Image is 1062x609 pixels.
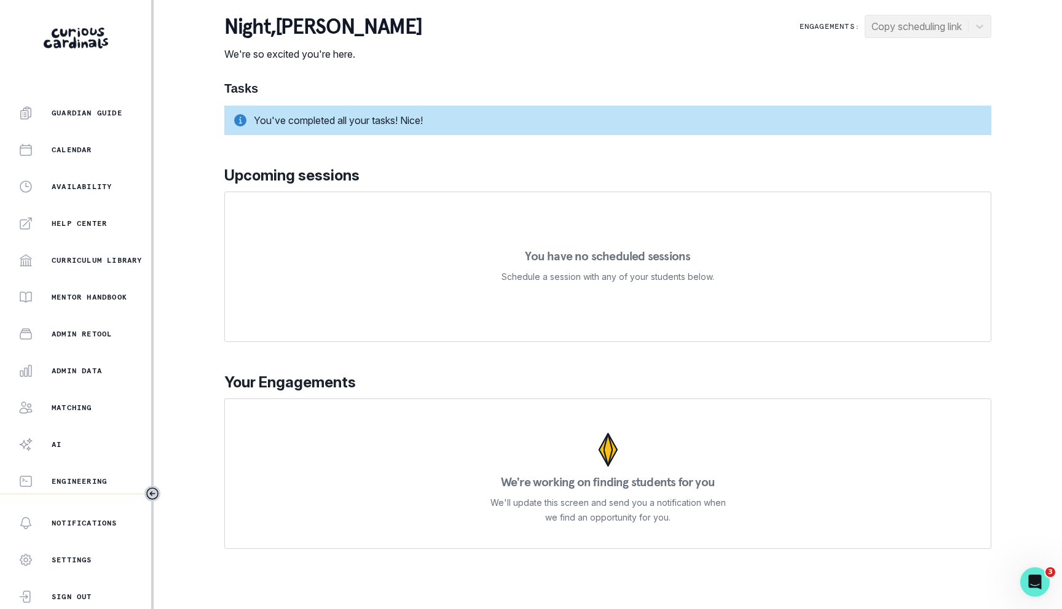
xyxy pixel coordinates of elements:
p: Schedule a session with any of your students below. [502,270,714,284]
p: You have no scheduled sessions [525,250,690,262]
p: Help Center [52,219,107,228]
p: Settings [52,555,92,565]
button: Toggle sidebar [144,486,160,502]
p: AI [52,440,61,449]
p: Notifications [52,518,117,528]
p: Calendar [52,145,92,155]
h1: Tasks [224,81,991,96]
img: Curious Cardinals Logo [44,28,108,48]
p: Admin Retool [52,329,112,339]
span: 3 [1045,567,1055,577]
p: Availability [52,182,112,192]
p: Guardian Guide [52,108,122,118]
p: Upcoming sessions [224,165,991,187]
p: Sign Out [52,592,92,602]
p: Mentor Handbook [52,292,127,302]
p: Admin Data [52,366,102,376]
p: We'll update this screen and send you a notification when we find an opportunity for you. [490,495,726,525]
div: You've completed all your tasks! Nice! [224,106,991,135]
iframe: Intercom live chat [1020,567,1050,597]
p: Your Engagements [224,371,991,394]
p: night , [PERSON_NAME] [224,15,422,39]
p: Curriculum Library [52,255,143,265]
p: We're working on finding students for you [501,476,715,488]
p: Engagements: [800,21,860,31]
p: Matching [52,403,92,413]
p: We're so excited you're here. [224,47,422,61]
p: Engineering [52,476,107,486]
